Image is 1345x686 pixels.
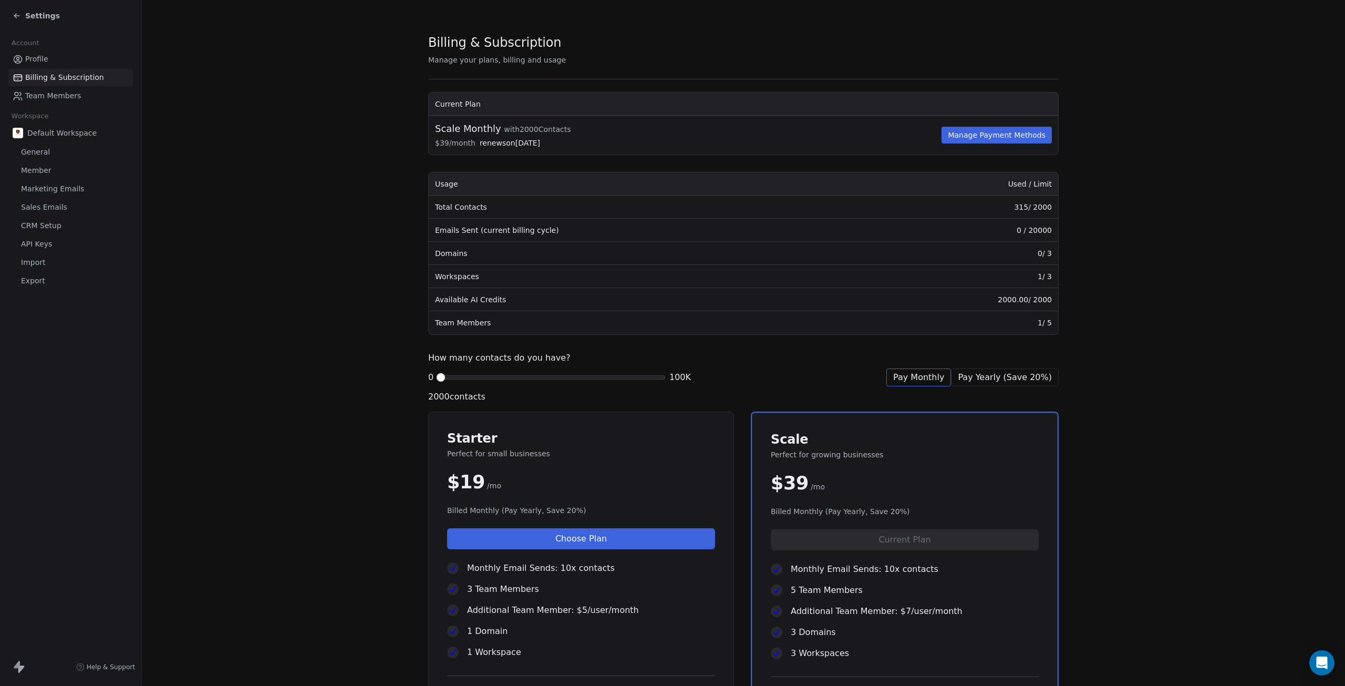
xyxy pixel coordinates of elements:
[771,432,1039,447] span: Scale
[8,162,133,179] a: Member
[8,236,133,253] a: API Keys
[428,56,566,64] span: Manage your plans, billing and usage
[25,11,60,21] span: Settings
[21,220,61,231] span: CRM Setup
[771,529,1039,550] button: Current Plan
[8,144,133,161] a: General
[771,449,1039,460] span: Perfect for growing businesses
[791,584,863,597] span: 5 Team Members
[428,352,571,364] span: How many contacts do you have?
[7,108,53,124] span: Workspace
[1309,650,1334,675] div: Open Intercom Messenger
[480,139,540,147] span: renews on [DATE]
[771,473,809,494] span: $ 39
[429,196,852,219] td: Total Contacts
[447,448,715,459] span: Perfect for small businesses
[7,35,44,51] span: Account
[76,663,135,671] a: Help & Support
[669,371,691,384] span: 100K
[25,90,81,101] span: Team Members
[791,626,836,639] span: 3 Domains
[8,87,133,105] a: Team Members
[429,93,1058,116] th: Current Plan
[87,663,135,671] span: Help & Support
[467,583,539,596] span: 3 Team Members
[27,128,97,138] span: Default Workspace
[21,257,45,268] span: Import
[8,254,133,271] a: Import
[447,505,715,516] span: Billed Monthly (Pay Yearly, Save 20%)
[852,311,1058,334] td: 1 / 5
[791,605,963,618] span: Additional Team Member: $7/user/month
[893,371,944,384] span: Pay Monthly
[429,311,852,334] td: Team Members
[21,239,52,250] span: API Keys
[8,180,133,198] a: Marketing Emails
[25,72,104,83] span: Billing & Subscription
[467,604,639,617] span: Additional Team Member: $5/user/month
[21,183,84,194] span: Marketing Emails
[435,122,571,136] span: Scale Monthly
[467,625,508,638] span: 1 Domain
[771,506,1039,517] span: Billed Monthly (Pay Yearly, Save 20%)
[435,138,939,148] span: $ 39 / month
[504,125,571,134] span: with 2000 Contacts
[811,482,825,492] span: /mo
[8,50,133,68] a: Profile
[852,265,1058,288] td: 1 / 3
[958,371,1052,384] span: Pay Yearly (Save 20%)
[429,172,852,196] th: Usage
[13,128,23,138] img: %C3%97%C2%9C%C3%97%C2%95%C3%97%C2%92%C3%97%C2%95%20%C3%97%C2%9E%C3%97%C2%9B%C3%97%C2%9C%C3%97%C2%...
[429,242,852,265] td: Domains
[429,219,852,242] td: Emails Sent (current billing cycle)
[428,35,561,50] span: Billing & Subscription
[428,391,485,403] span: 2000 contacts
[8,272,133,290] a: Export
[852,219,1058,242] td: 0 / 20000
[852,242,1058,265] td: 0 / 3
[21,202,67,213] span: Sales Emails
[8,69,133,86] a: Billing & Subscription
[8,217,133,234] a: CRM Setup
[791,647,849,660] span: 3 Workspaces
[8,199,133,216] a: Sales Emails
[852,196,1058,219] td: 315 / 2000
[429,288,852,311] td: Available AI Credits
[447,472,485,493] span: $ 19
[467,562,615,575] span: Monthly Email Sends: 10x contacts
[21,147,50,158] span: General
[941,127,1052,144] button: Manage Payment Methods
[25,54,48,65] span: Profile
[428,371,433,384] span: 0
[447,528,715,549] button: Choose Plan
[21,275,45,286] span: Export
[852,172,1058,196] th: Used / Limit
[21,165,51,176] span: Member
[429,265,852,288] td: Workspaces
[487,480,501,491] span: /mo
[447,431,715,446] span: Starter
[467,646,521,659] span: 1 Workspace
[13,11,60,21] a: Settings
[852,288,1058,311] td: 2000.00 / 2000
[791,563,938,576] span: Monthly Email Sends: 10x contacts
